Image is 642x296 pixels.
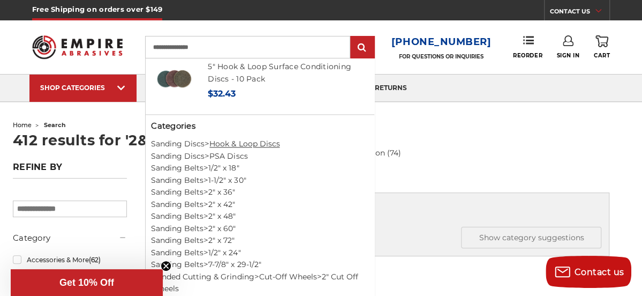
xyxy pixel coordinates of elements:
a: Sanding Belts [151,175,203,185]
a: 1-1/2" x 30" [208,175,246,185]
a: Sanding Belts [151,211,203,221]
li: > [146,223,374,235]
button: Close teaser [161,261,171,271]
li: > [146,247,374,259]
a: Accessories & More [13,250,127,269]
a: [PHONE_NUMBER] [391,34,492,50]
p: FOR QUESTIONS OR INQUIRIES [391,53,492,60]
span: Reorder [513,52,542,59]
a: Sanding Belts [151,235,203,245]
a: Sanding Belts [151,224,203,233]
a: about us [137,75,192,102]
li: > [146,150,374,162]
a: Cart [594,35,610,59]
a: 1/2" x 24" [208,248,240,257]
li: > [146,174,374,187]
button: Contact us [546,256,631,288]
li: > [146,162,374,174]
span: Contact us [575,267,624,277]
a: 2" x 36" [208,187,235,197]
a: 2" x 60" [208,224,236,233]
li: > [146,258,374,271]
span: Sign In [556,52,579,59]
a: Sanding Discs [151,139,205,149]
a: Sanding Discs [151,151,205,161]
a: home [13,121,32,129]
li: > > [146,271,374,295]
li: > [146,186,374,198]
div: SHOP CATEGORIES [40,84,126,92]
h5: Categories [151,120,368,132]
div: Did you mean: [158,201,601,212]
a: 7-7/8" x 29-1/2" [208,260,261,269]
li: > [146,198,374,211]
a: Bonded Cutting & Grinding [151,272,254,282]
a: 5" Hook & Loop Surface Conditioning Discs - 10 Pack [208,62,351,84]
a: 1/2" x 18" [208,163,239,173]
span: $32.43 [208,88,236,99]
span: (62) [89,256,101,264]
a: 2" x 72" [208,235,235,245]
a: Hook & Loop Discs [209,139,280,149]
a: CONTACT US [550,5,609,20]
h1: 412 results for '2&quot; hook and loop' [13,133,629,147]
button: Show category suggestions [461,227,601,248]
a: Sanding Belts [151,248,203,257]
a: Sanding Belts [151,260,203,269]
div: Get 10% OffClose teaser [11,269,163,296]
a: Sanding Belts [151,199,203,209]
li: > [146,210,374,223]
a: Reorder [513,35,542,58]
a: Sanding Belts [151,187,203,197]
img: 5 inch surface conditioning discs [156,61,192,97]
span: search [44,121,66,129]
span: Get 10% Off [59,277,114,288]
h5: Categories [158,227,601,248]
a: 2" x 42" [208,199,235,209]
img: Empire Abrasives [32,29,123,65]
a: 2" x 48" [208,211,236,221]
a: PSA Discs [209,151,247,161]
span: Cart [594,52,610,59]
li: > [146,138,374,150]
li: > [146,234,374,247]
h5: Refine by [13,162,127,179]
a: Sanding Belts [151,163,203,173]
input: Submit [352,37,373,58]
h5: Category [13,232,127,245]
a: Cut-Off Wheels [259,272,316,282]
